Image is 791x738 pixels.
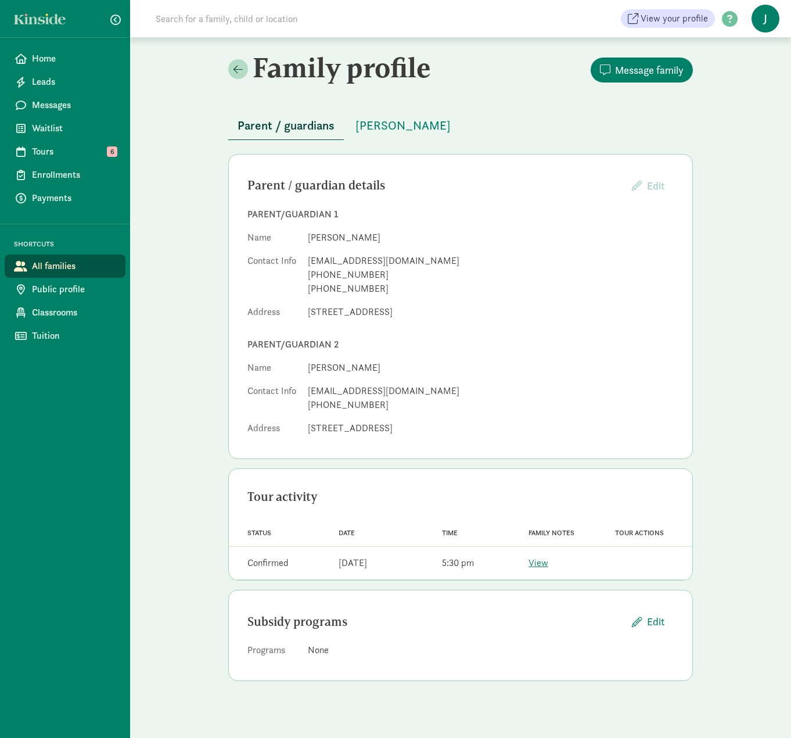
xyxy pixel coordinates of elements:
div: [EMAIL_ADDRESS][DOMAIN_NAME] [308,384,674,398]
span: Time [442,529,458,537]
span: Classrooms [32,306,116,320]
dd: [PERSON_NAME] [308,231,674,245]
span: Family notes [528,529,574,537]
span: Status [247,529,271,537]
span: Payments [32,191,116,205]
dt: Address [247,421,299,440]
a: All families [5,255,125,278]
span: [PERSON_NAME] [355,116,451,135]
div: 5:30 pm [442,556,474,570]
div: Parent / guardian details [247,176,623,195]
dt: Contact Info [247,254,299,300]
span: Home [32,52,116,66]
h2: Family profile [228,51,458,84]
div: Subsidy programs [247,612,623,631]
span: Messages [32,98,116,112]
span: Waitlist [32,121,116,135]
div: Parent/guardian 2 [247,338,674,352]
dt: Address [247,305,299,324]
input: Search for a family, child or location [149,7,474,30]
span: Tuition [32,329,116,343]
a: Enrollments [5,163,125,187]
dt: Name [247,361,299,379]
button: Edit [623,609,674,634]
a: View your profile [621,9,715,28]
dt: Contact Info [247,384,299,417]
a: [PERSON_NAME] [346,119,460,132]
button: Edit [623,173,674,198]
dt: Name [247,231,299,249]
a: Parent / guardians [228,119,344,132]
a: Public profile [5,278,125,301]
div: Parent/guardian 1 [247,207,674,221]
span: View your profile [641,12,708,26]
span: Edit [647,614,664,629]
div: [EMAIL_ADDRESS][DOMAIN_NAME] [308,254,674,268]
span: Tours [32,145,116,159]
button: Message family [591,58,693,83]
span: Date [339,529,355,537]
div: [PHONE_NUMBER] [308,282,674,296]
a: Leads [5,70,125,94]
span: Parent / guardians [238,116,335,135]
span: Edit [647,179,664,192]
div: Confirmed [247,556,289,570]
dd: [STREET_ADDRESS] [308,305,674,319]
span: All families [32,259,116,273]
a: Waitlist [5,117,125,140]
button: Parent / guardians [228,112,344,140]
div: None [308,643,674,657]
a: View [528,557,548,569]
div: Tour activity [247,488,674,506]
span: Public profile [32,282,116,296]
a: Classrooms [5,301,125,324]
a: Tours 6 [5,140,125,163]
div: [PHONE_NUMBER] [308,268,674,282]
span: Enrollments [32,168,116,182]
span: J [752,5,779,33]
span: Message family [615,62,684,78]
div: [PHONE_NUMBER] [308,398,674,412]
button: [PERSON_NAME] [346,112,460,139]
a: Home [5,47,125,70]
iframe: Chat Widget [733,682,791,738]
a: Messages [5,94,125,117]
dt: Programs [247,643,299,662]
a: Payments [5,187,125,210]
span: Leads [32,75,116,89]
span: Tour actions [615,529,664,537]
div: [DATE] [339,556,367,570]
dd: [STREET_ADDRESS] [308,421,674,435]
a: Tuition [5,324,125,347]
span: 6 [107,146,117,157]
dd: [PERSON_NAME] [308,361,674,375]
